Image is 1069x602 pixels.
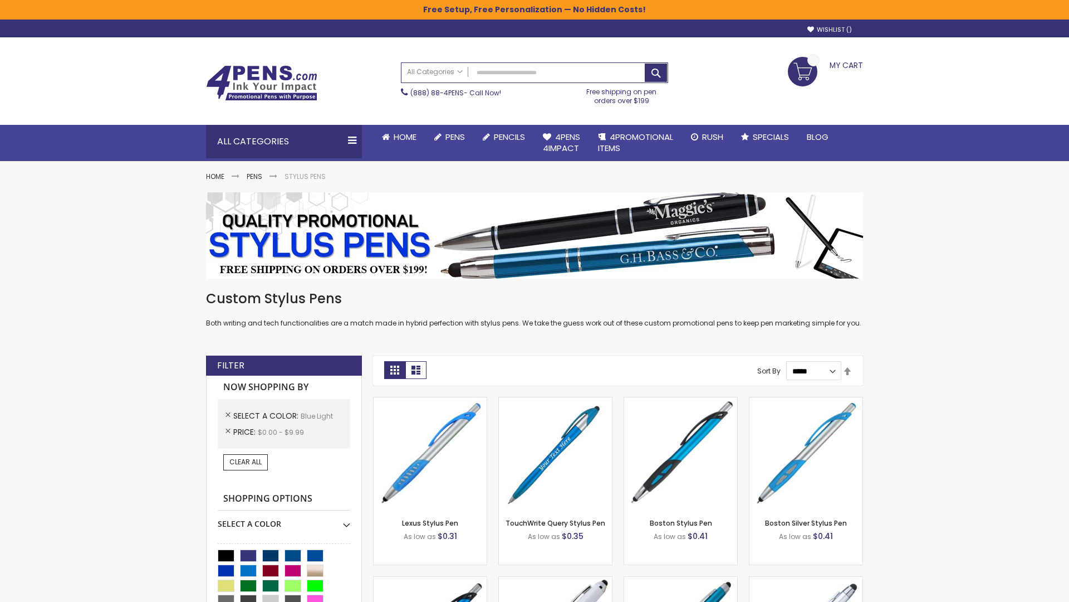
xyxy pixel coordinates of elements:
[499,397,612,511] img: TouchWrite Query Stylus Pen-Blue Light
[807,26,852,34] a: Wishlist
[765,518,847,528] a: Boston Silver Stylus Pen
[374,397,487,406] a: Lexus Stylus Pen-Blue - Light
[374,576,487,586] a: Lexus Metallic Stylus Pen-Blue - Light
[233,426,258,438] span: Price
[813,531,833,542] span: $0.41
[807,131,828,143] span: Blog
[438,531,457,542] span: $0.31
[702,131,723,143] span: Rush
[624,576,737,586] a: Lory Metallic Stylus Pen-Blue - Light
[732,125,798,149] a: Specials
[394,131,416,143] span: Home
[410,88,501,98] span: - Call Now!
[798,125,837,149] a: Blog
[407,67,463,76] span: All Categories
[589,125,682,161] a: 4PROMOTIONALITEMS
[206,125,362,158] div: All Categories
[534,125,589,161] a: 4Pens4impact
[233,410,301,421] span: Select A Color
[757,366,781,376] label: Sort By
[258,428,304,437] span: $0.00 - $9.99
[247,172,262,181] a: Pens
[624,397,737,511] img: Boston Stylus Pen-Blue - Light
[749,576,862,586] a: Silver Cool Grip Stylus Pen-Blue - Light
[598,131,673,154] span: 4PROMOTIONAL ITEMS
[217,360,244,372] strong: Filter
[425,125,474,149] a: Pens
[749,397,862,406] a: Boston Silver Stylus Pen-Blue - Light
[384,361,405,379] strong: Grid
[688,531,708,542] span: $0.41
[654,532,686,541] span: As low as
[373,125,425,149] a: Home
[404,532,436,541] span: As low as
[206,172,224,181] a: Home
[543,131,580,154] span: 4Pens 4impact
[562,531,583,542] span: $0.35
[285,172,326,181] strong: Stylus Pens
[474,125,534,149] a: Pencils
[206,290,863,328] div: Both writing and tech functionalities are a match made in hybrid perfection with stylus pens. We ...
[624,397,737,406] a: Boston Stylus Pen-Blue - Light
[499,576,612,586] a: Kimberly Logo Stylus Pens-LT-Blue
[494,131,525,143] span: Pencils
[575,83,669,105] div: Free shipping on pen orders over $199
[301,411,333,421] span: Blue Light
[410,88,464,98] a: (888) 88-4PENS
[218,376,350,399] strong: Now Shopping by
[445,131,465,143] span: Pens
[206,65,317,101] img: 4Pens Custom Pens and Promotional Products
[223,454,268,470] a: Clear All
[499,397,612,406] a: TouchWrite Query Stylus Pen-Blue Light
[753,131,789,143] span: Specials
[218,487,350,511] strong: Shopping Options
[506,518,605,528] a: TouchWrite Query Stylus Pen
[779,532,811,541] span: As low as
[749,397,862,511] img: Boston Silver Stylus Pen-Blue - Light
[528,532,560,541] span: As low as
[402,518,458,528] a: Lexus Stylus Pen
[218,511,350,530] div: Select A Color
[650,518,712,528] a: Boston Stylus Pen
[206,290,863,308] h1: Custom Stylus Pens
[229,457,262,467] span: Clear All
[401,63,468,81] a: All Categories
[374,397,487,511] img: Lexus Stylus Pen-Blue - Light
[206,192,863,279] img: Stylus Pens
[682,125,732,149] a: Rush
